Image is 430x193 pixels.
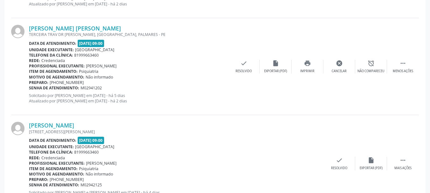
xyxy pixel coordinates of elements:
[74,52,99,58] span: 81999663460
[41,58,65,63] span: Credenciada
[29,41,76,46] b: Data de atendimento:
[29,25,121,32] a: [PERSON_NAME] [PERSON_NAME]
[331,166,347,170] div: Resolvido
[86,171,113,177] span: Não informado
[393,69,413,73] div: Menos ações
[29,149,73,155] b: Telefone da clínica:
[29,161,85,166] b: Profissional executante:
[78,137,104,144] span: [DATE] 09:00
[29,177,48,182] b: Preparo:
[29,166,78,171] b: Item de agendamento:
[11,122,25,135] img: img
[81,85,102,91] span: M02941202
[79,166,98,171] span: Psiquiatria
[75,144,114,149] span: [GEOGRAPHIC_DATA]
[29,171,84,177] b: Motivo de agendamento:
[29,74,84,80] b: Motivo de agendamento:
[236,69,252,73] div: Resolvido
[357,69,384,73] div: Não compareceu
[50,177,84,182] span: [PHONE_NUMBER]
[86,74,113,80] span: Não informado
[81,182,102,188] span: M02942125
[79,69,98,74] span: Psiquiatria
[74,149,99,155] span: 81999663460
[29,80,48,85] b: Preparo:
[272,60,279,67] i: insert_drive_file
[336,60,343,67] i: cancel
[29,52,73,58] b: Telefone da clínica:
[399,60,406,67] i: 
[29,155,40,161] b: Rede:
[75,47,114,52] span: [GEOGRAPHIC_DATA]
[29,85,79,91] b: Senha de atendimento:
[300,69,314,73] div: Imprimir
[29,144,74,149] b: Unidade executante:
[360,166,383,170] div: Exportar (PDF)
[29,93,228,104] p: Solicitado por [PERSON_NAME] em [DATE] - há 5 dias Atualizado por [PERSON_NAME] em [DATE] - há 2 ...
[86,161,116,166] span: [PERSON_NAME]
[368,60,375,67] i: alarm_off
[240,60,247,67] i: check
[332,69,347,73] div: Cancelar
[29,122,74,129] a: [PERSON_NAME]
[11,25,25,38] img: img
[41,155,65,161] span: Credenciada
[29,63,85,69] b: Profissional executante:
[29,47,74,52] b: Unidade executante:
[29,129,323,134] div: [STREET_ADDRESS][PERSON_NAME]
[399,157,406,164] i: 
[29,58,40,63] b: Rede:
[86,63,116,69] span: [PERSON_NAME]
[78,40,104,47] span: [DATE] 09:00
[394,166,412,170] div: Mais ações
[29,32,228,37] div: TERCEIRA TRAV DR [PERSON_NAME], [GEOGRAPHIC_DATA], PALMARES - PE
[29,182,79,188] b: Senha de atendimento:
[368,157,375,164] i: insert_drive_file
[29,69,78,74] b: Item de agendamento:
[336,157,343,164] i: check
[29,138,76,143] b: Data de atendimento:
[50,80,84,85] span: [PHONE_NUMBER]
[304,60,311,67] i: print
[264,69,287,73] div: Exportar (PDF)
